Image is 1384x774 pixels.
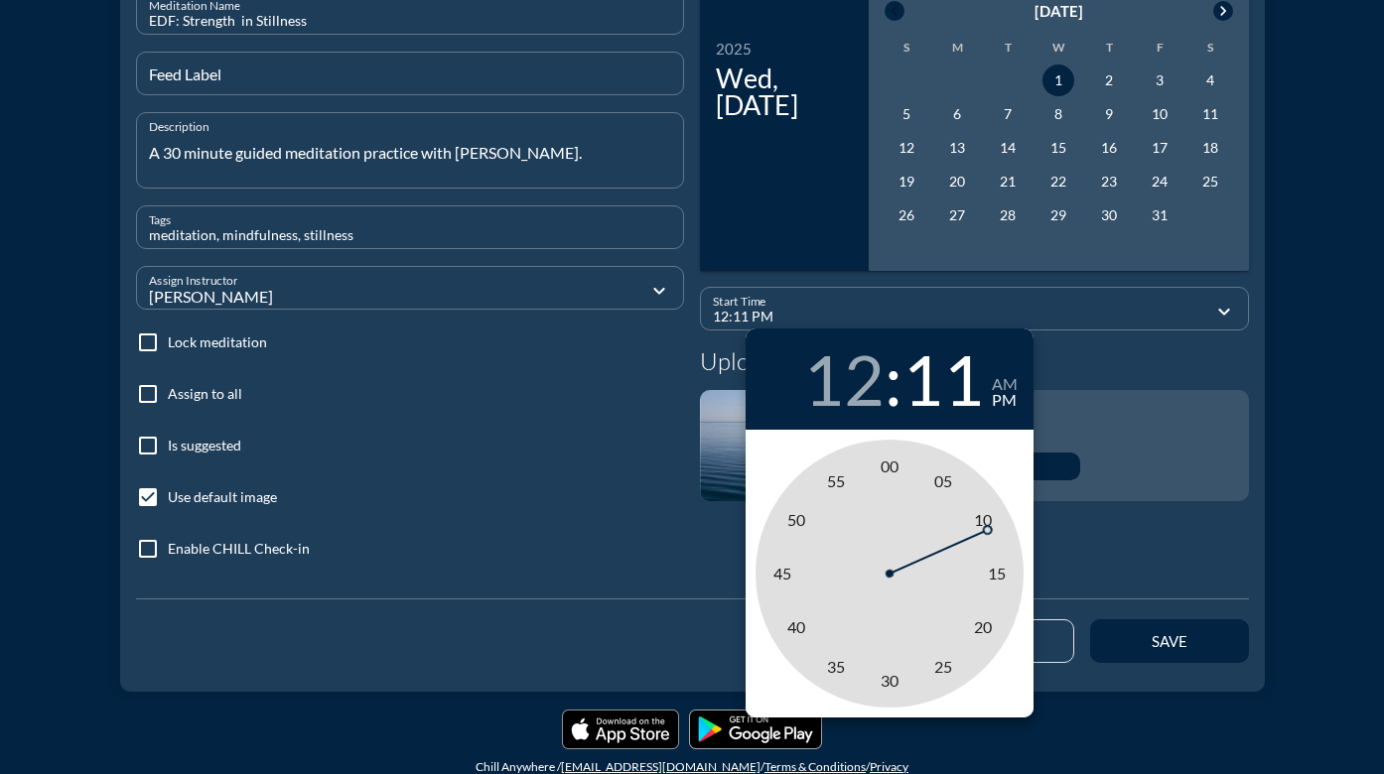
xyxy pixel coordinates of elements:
button: 10 [1144,98,1176,130]
button: 9 [1093,98,1125,130]
button: 11 [1194,98,1226,130]
th: T [1085,33,1134,63]
th: S [1186,33,1235,63]
button: 23 [1093,166,1125,197]
div: 5 [891,98,922,130]
input: Tags [149,223,672,248]
button: 29 [1042,199,1074,231]
button: save [1090,619,1249,663]
button: 31 [1144,199,1176,231]
span: 50 [787,510,805,529]
input: Meditation Name [149,9,672,34]
button: 7 [992,98,1024,130]
input: Feed Label [149,69,672,94]
button: 21 [992,166,1024,197]
img: Applestore [562,709,679,749]
span: 45 [773,564,791,582]
label: Assign to all [168,384,242,404]
span: 35 [827,657,845,676]
button: 25 [1194,166,1226,197]
div: 27 [941,199,973,231]
i: expand_more [647,279,671,303]
span: 10 [974,510,992,529]
div: Wed, [DATE] [716,64,853,118]
img: live-screen-min.jpeg [700,390,899,501]
span: 55 [827,471,845,490]
i: expand_more [1212,300,1236,323]
button: 13 [941,132,973,164]
div: 24 [1144,166,1176,197]
span: 05 [934,471,952,490]
a: Privacy [870,759,908,774]
div: am [992,376,1018,392]
div: [PERSON_NAME] [149,288,545,306]
a: [EMAIL_ADDRESS][DOMAIN_NAME] [561,759,761,774]
button: 4 [1194,64,1226,96]
img: Playmarket [689,709,822,749]
button: 16 [1093,132,1125,164]
button: 28 [992,199,1024,231]
div: 11 [902,344,984,414]
div: save [1125,632,1214,650]
div: 20 [941,166,973,197]
button: 18 [1194,132,1226,164]
button: 17 [1144,132,1176,164]
th: F [1136,33,1184,63]
button: 12 [891,132,922,164]
a: Terms & Conditions [764,759,866,774]
label: Is suggested [168,436,241,455]
button: 2 [1093,64,1125,96]
button: 6 [941,98,973,130]
span: 30 [881,671,899,690]
label: Enable CHILL Check-in [168,539,310,559]
label: Lock meditation [168,332,267,352]
button: 26 [891,199,922,231]
button: 15 [1042,132,1074,164]
button: 1 [1042,64,1074,96]
button: 19 [891,166,922,197]
span: 00 [881,456,899,475]
textarea: Description [149,137,684,188]
button: 3 [1144,64,1176,96]
th: T [984,33,1033,63]
span: 40 [787,617,805,636]
span: 15 [988,564,1006,582]
button: 30 [1093,199,1125,231]
button: 8 [1042,98,1074,130]
label: Use default image [168,487,277,507]
th: W [1035,33,1083,63]
button: 22 [1042,166,1074,197]
i: chevron_right [1213,1,1233,21]
div: 12 [803,344,885,414]
div: pm [992,392,1018,408]
th: M [933,33,982,63]
div: 2025 [716,42,853,57]
span: 20 [974,617,992,636]
th: S [883,33,931,63]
